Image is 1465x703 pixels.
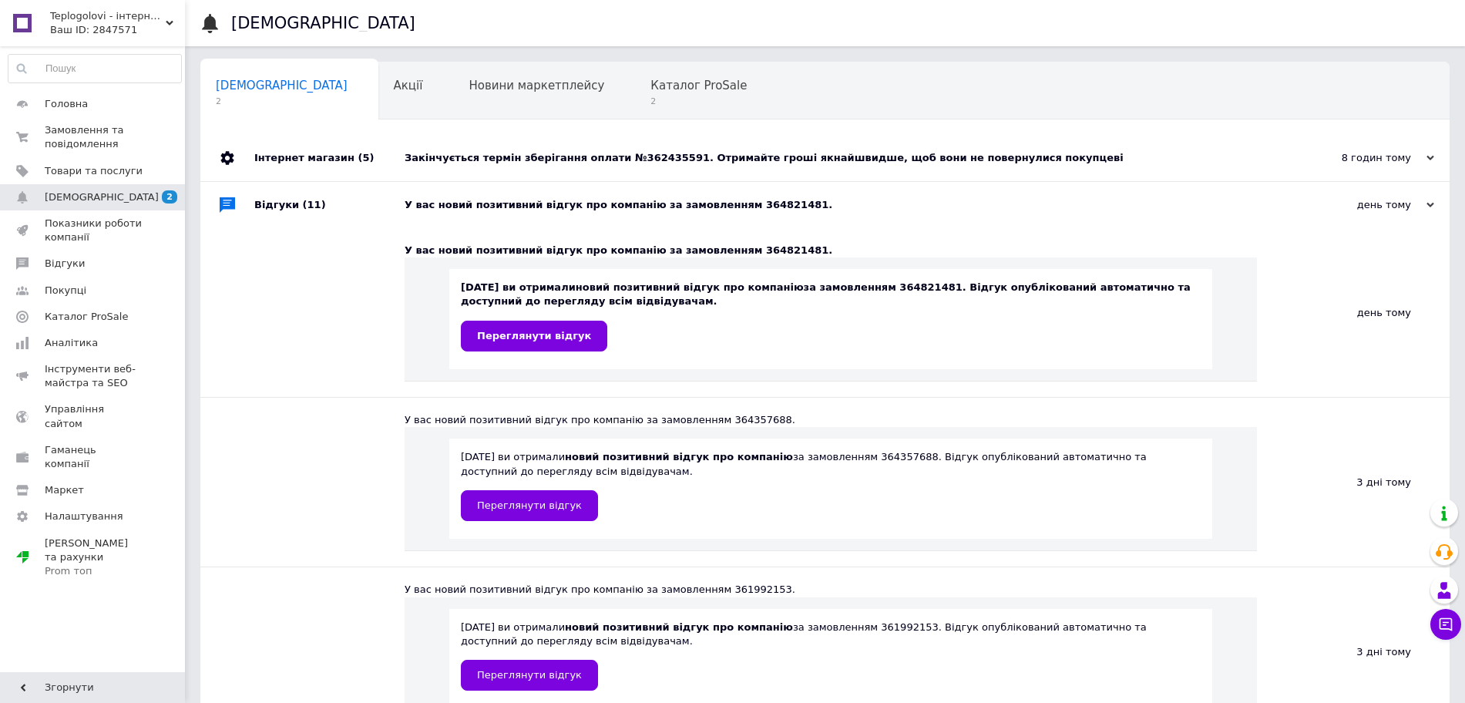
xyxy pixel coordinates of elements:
[45,123,143,151] span: Замовлення та повідомлення
[216,96,348,107] span: 2
[461,621,1201,691] div: [DATE] ви отримали за замовленням 361992153. Відгук опублікований автоматично та доступний до пер...
[45,257,85,271] span: Відгуки
[650,96,747,107] span: 2
[405,198,1280,212] div: У вас новий позитивний відгук про компанію за замовленням 364821481.
[469,79,604,92] span: Новини маркетплейсу
[1257,398,1450,567] div: 3 дні тому
[303,199,326,210] span: (11)
[461,450,1201,520] div: [DATE] ви отримали за замовленням 364357688. Відгук опублікований автоматично та доступний до пер...
[45,190,159,204] span: [DEMOGRAPHIC_DATA]
[254,182,405,228] div: Відгуки
[565,451,793,462] b: новий позитивний відгук про компанію
[45,362,143,390] span: Інструменти веб-майстра та SEO
[231,14,415,32] h1: [DEMOGRAPHIC_DATA]
[45,336,98,350] span: Аналітика
[1257,228,1450,397] div: день тому
[461,490,598,521] a: Переглянути відгук
[8,55,181,82] input: Пошук
[405,151,1280,165] div: Закінчується термін зберігання оплати №362435591. Отримайте гроші якнайшвидше, щоб вони не поверн...
[45,284,86,298] span: Покупці
[1430,609,1461,640] button: Чат з покупцем
[254,135,405,181] div: Інтернет магазин
[50,23,185,37] div: Ваш ID: 2847571
[358,152,374,163] span: (5)
[1280,198,1434,212] div: день тому
[650,79,747,92] span: Каталог ProSale
[477,669,582,681] span: Переглянути відгук
[394,79,423,92] span: Акції
[477,330,591,341] span: Переглянути відгук
[216,79,348,92] span: [DEMOGRAPHIC_DATA]
[576,281,804,293] b: новий позитивний відгук про компанію
[565,621,793,633] b: новий позитивний відгук про компанію
[405,244,1257,257] div: У вас новий позитивний відгук про компанію за замовленням 364821481.
[50,9,166,23] span: Teplogolovi - інтернет-магазин товарів для лазні, прапори та балаклави
[45,536,143,579] span: [PERSON_NAME] та рахунки
[405,583,1257,597] div: У вас новий позитивний відгук про компанію за замовленням 361992153.
[162,190,177,203] span: 2
[461,660,598,691] a: Переглянути відгук
[45,483,84,497] span: Маркет
[45,310,128,324] span: Каталог ProSale
[45,443,143,471] span: Гаманець компанії
[45,97,88,111] span: Головна
[45,164,143,178] span: Товари та послуги
[405,413,1257,427] div: У вас новий позитивний відгук про компанію за замовленням 364357688.
[45,217,143,244] span: Показники роботи компанії
[1280,151,1434,165] div: 8 годин тому
[45,402,143,430] span: Управління сайтом
[461,281,1201,351] div: [DATE] ви отримали за замовленням 364821481. Відгук опублікований автоматично та доступний до пер...
[461,321,607,351] a: Переглянути відгук
[477,499,582,511] span: Переглянути відгук
[45,510,123,523] span: Налаштування
[45,564,143,578] div: Prom топ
